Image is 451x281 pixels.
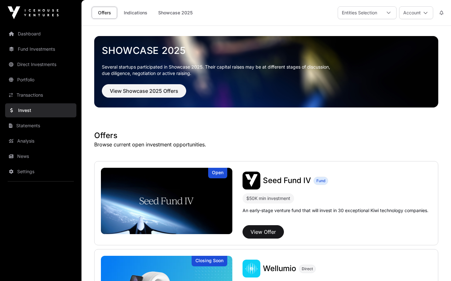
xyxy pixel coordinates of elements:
span: View Showcase 2025 Offers [110,87,178,95]
img: Icehouse Ventures Logo [8,6,59,19]
button: View Showcase 2025 Offers [102,84,186,98]
a: View Showcase 2025 Offers [102,91,186,97]
p: Several startups participated in Showcase 2025. Their capital raises may be at different stages o... [102,64,431,77]
button: Account [399,6,433,19]
div: $50K min investment [246,195,290,202]
a: News [5,149,76,163]
img: Seed Fund IV [101,168,232,234]
img: Wellumio [243,260,260,277]
a: Settings [5,165,76,179]
div: $50K min investment [243,193,294,203]
button: View Offer [243,225,284,239]
a: Showcase 2025 [102,45,431,56]
a: Seed Fund IVOpen [101,168,232,234]
img: Seed Fund IV [243,172,260,189]
a: Indications [120,7,152,19]
img: Showcase 2025 [94,36,438,107]
iframe: Chat Widget [419,250,451,281]
span: Fund [316,178,325,183]
p: Browse current open investment opportunities. [94,141,438,148]
div: Closing Soon [192,256,227,266]
a: Fund Investments [5,42,76,56]
a: Showcase 2025 [154,7,197,19]
a: Dashboard [5,27,76,41]
a: Direct Investments [5,57,76,71]
span: Direct [302,266,313,271]
p: An early-stage venture fund that will invest in 30 exceptional Kiwi technology companies. [243,207,428,214]
a: Portfolio [5,73,76,87]
h1: Offers [94,130,438,141]
div: Open [208,168,227,178]
a: Transactions [5,88,76,102]
a: Seed Fund IV [263,175,311,186]
div: Entities Selection [338,7,381,19]
a: Wellumio [263,263,296,274]
a: Invest [5,103,76,117]
a: Offers [92,7,117,19]
a: Statements [5,119,76,133]
a: Analysis [5,134,76,148]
